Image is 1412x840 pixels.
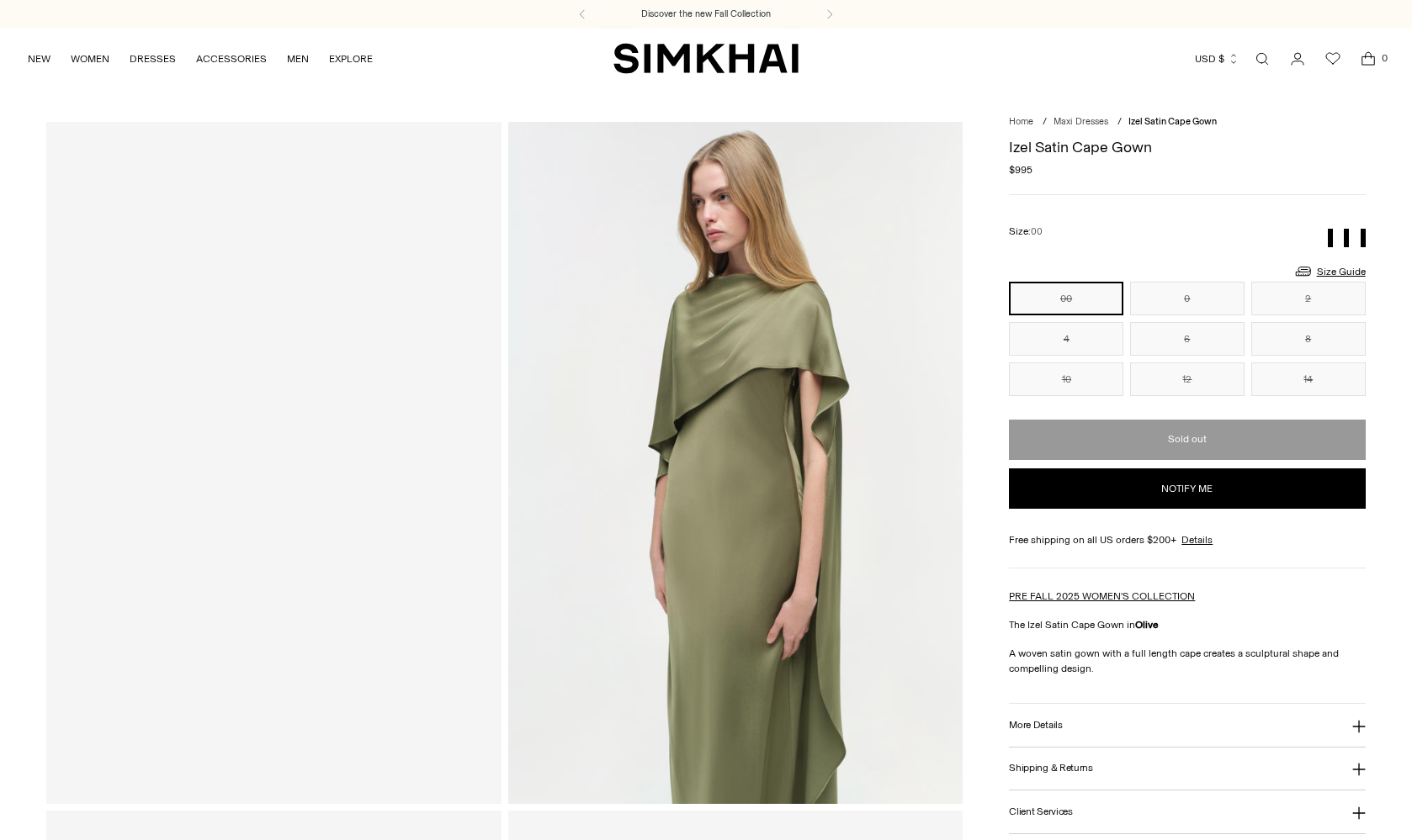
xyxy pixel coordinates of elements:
[1009,748,1365,790] button: Shipping & Returns
[1009,763,1093,774] h3: Shipping & Returns
[1181,532,1213,547] a: Details
[287,40,309,77] a: MEN
[1281,42,1314,76] a: Go to the account page
[329,40,373,77] a: EXPLORE
[1009,224,1043,240] label: Size:
[508,122,963,803] img: Izel Satin Cape Gown
[1130,282,1245,315] button: 0
[1009,116,1033,127] a: Home
[1130,322,1245,356] button: 6
[1351,42,1385,76] a: Open cart modal
[1009,532,1365,547] div: Free shipping on all US orders $200+
[1054,116,1108,127] a: Maxi Dresses
[1128,116,1217,127] span: Izel Satin Cape Gown
[1316,42,1350,76] a: Wishlist
[46,122,501,803] a: Izel Satin Cape Gown
[1009,720,1062,731] h3: More Details
[196,40,267,77] a: ACCESSORIES
[1009,806,1073,817] h3: Client Services
[130,40,176,77] a: DRESSES
[1251,282,1366,315] button: 2
[1009,140,1365,155] h1: Izel Satin Cape Gown
[1009,468,1365,509] button: Notify me
[641,8,771,21] a: Discover the new Fall Collection
[1009,646,1365,676] p: A woven satin gown with a full length cape creates a sculptural shape and compelling design.
[1009,115,1365,129] nav: breadcrumbs
[1195,40,1239,77] button: USD $
[1009,162,1032,177] span: $995
[1009,617,1365,632] p: The Izel Satin Cape Gown in
[1009,704,1365,747] button: More Details
[1130,362,1245,396] button: 12
[1135,619,1159,631] strong: Olive
[1377,50,1392,66] span: 0
[28,40,50,77] a: NEW
[1293,261,1366,282] a: Size Guide
[1117,115,1122,129] div: /
[1009,322,1123,356] button: 4
[613,42,799,75] a: SIMKHAI
[1031,226,1043,237] span: 00
[1043,115,1047,129] div: /
[1251,322,1366,356] button: 8
[1009,362,1123,396] button: 10
[1251,362,1366,396] button: 14
[1245,42,1279,76] a: Open search modal
[1009,590,1195,602] a: PRE FALL 2025 WOMEN'S COLLECTION
[1009,790,1365,833] button: Client Services
[71,40,109,77] a: WOMEN
[1009,282,1123,315] button: 00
